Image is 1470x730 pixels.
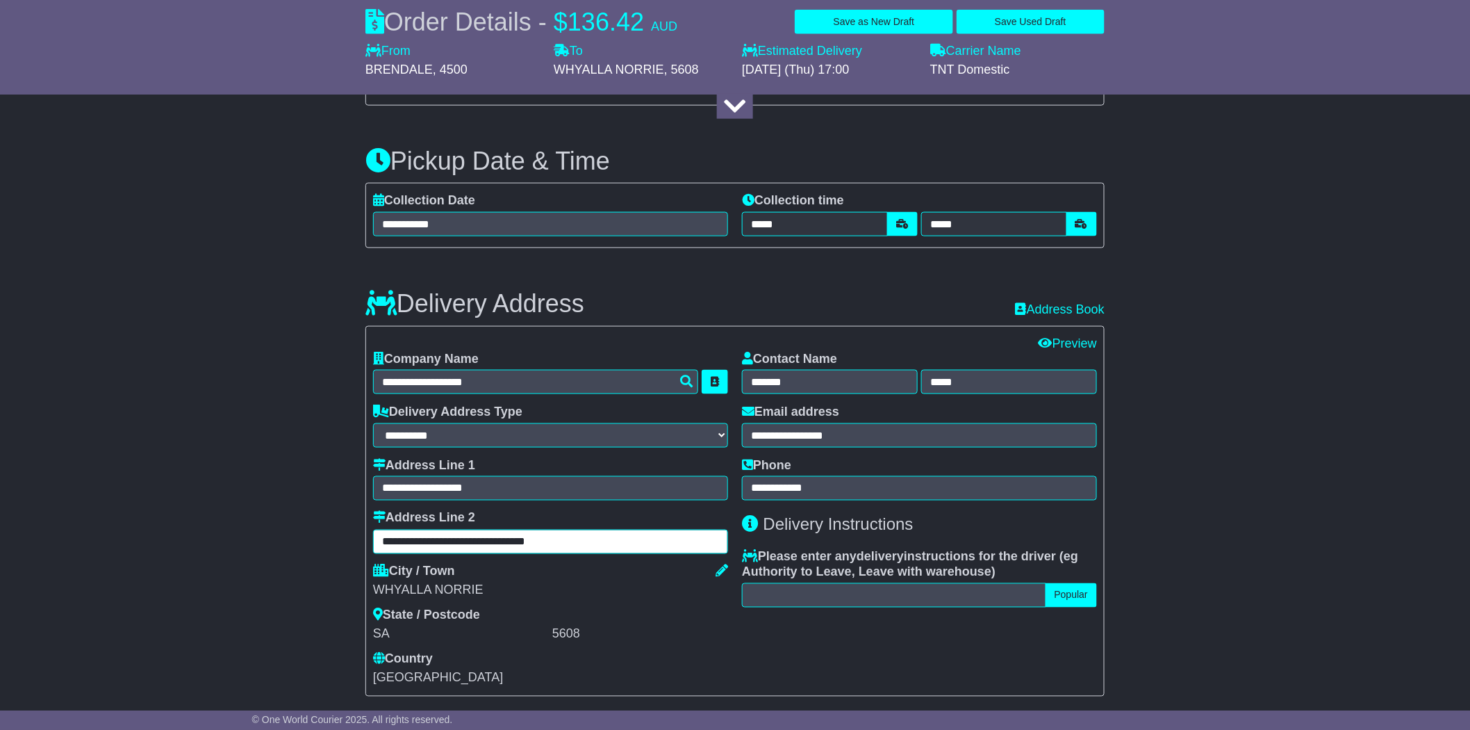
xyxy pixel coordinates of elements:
label: Company Name [373,352,479,367]
label: Country [373,652,433,667]
label: Please enter any instructions for the driver ( ) [742,550,1097,580]
label: Address Line 2 [373,511,475,526]
div: 5608 [552,627,728,642]
label: Collection time [742,193,844,209]
button: Popular [1046,583,1097,608]
span: BRENDALE [365,63,433,76]
label: Email address [742,405,839,420]
span: delivery [857,550,904,564]
span: WHYALLA NORRIE [554,63,664,76]
label: Phone [742,458,791,473]
span: [GEOGRAPHIC_DATA] [373,671,503,685]
label: Estimated Delivery [742,44,916,59]
label: Carrier Name [930,44,1021,59]
div: WHYALLA NORRIE [373,583,728,599]
span: $ [554,8,568,36]
div: TNT Domestic [930,63,1105,78]
label: To [554,44,583,59]
span: eg Authority to Leave, Leave with warehouse [742,550,1078,579]
div: SA [373,627,549,642]
span: AUD [651,19,677,33]
a: Preview [1039,336,1097,350]
button: Save as New Draft [795,10,952,34]
h3: Pickup Date & Time [365,147,1105,175]
span: Delivery Instructions [763,515,914,534]
label: From [365,44,411,59]
label: Delivery Address Type [373,405,522,420]
h3: Delivery Address [365,290,584,318]
label: Contact Name [742,352,837,367]
label: State / Postcode [373,608,480,624]
span: © One World Courier 2025. All rights reserved. [252,714,453,725]
div: [DATE] (Thu) 17:00 [742,63,916,78]
label: Collection Date [373,193,475,209]
span: , 4500 [433,63,468,76]
a: Address Book [1016,302,1105,316]
div: Order Details - [365,7,677,37]
button: Save Used Draft [957,10,1105,34]
span: 136.42 [568,8,644,36]
label: Address Line 1 [373,458,475,473]
label: City / Town [373,565,455,580]
span: , 5608 [664,63,699,76]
